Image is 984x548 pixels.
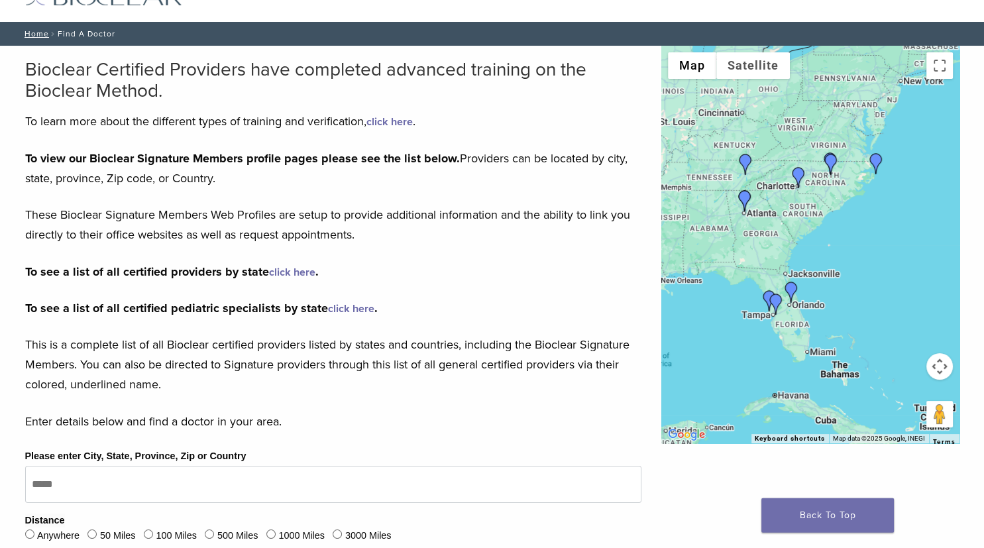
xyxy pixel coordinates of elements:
div: Dr. Jeffrey Beeler [735,154,756,175]
legend: Distance [25,514,65,528]
strong: To view our Bioclear Signature Members profile pages please see the list below. [25,151,460,166]
a: Open this area in Google Maps (opens a new window) [665,426,708,443]
label: 3000 Miles [345,529,392,543]
label: Please enter City, State, Province, Zip or Country [25,449,246,464]
label: 1000 Miles [278,529,325,543]
p: This is a complete list of all Bioclear certified providers listed by states and countries, inclu... [25,335,641,394]
div: Dr. Ann Coambs [788,167,809,188]
button: Show street map [668,52,716,79]
span: Map data ©2025 Google, INEGI [833,435,925,442]
a: click here [328,302,374,315]
button: Show satellite imagery [716,52,790,79]
a: click here [269,266,315,279]
nav: Find A Doctor [15,22,969,46]
button: Map camera controls [926,353,953,380]
div: Dr. Mary Isaacs [781,282,802,303]
div: Dr. Harris Siegel [734,190,755,211]
label: 500 Miles [217,529,258,543]
button: Toggle fullscreen view [926,52,953,79]
h2: Bioclear Certified Providers have completed advanced training on the Bioclear Method. [25,59,641,101]
div: Dr. Makani Peele [865,153,887,174]
p: Enter details below and find a doctor in your area. [25,411,641,431]
strong: To see a list of all certified pediatric specialists by state . [25,301,378,315]
div: Dr. Anna Abernethy [820,154,842,175]
div: Dr. Lauren Chapman [820,152,841,174]
label: 50 Miles [100,529,136,543]
button: Keyboard shortcuts [755,434,825,443]
p: To learn more about the different types of training and verification, . [25,111,641,131]
strong: To see a list of all certified providers by state . [25,264,319,279]
span: / [49,30,58,37]
img: Google [665,426,708,443]
label: 100 Miles [156,529,197,543]
a: click here [366,115,413,129]
a: Home [21,29,49,38]
p: These Bioclear Signature Members Web Profiles are setup to provide additional information and the... [25,205,641,245]
p: Providers can be located by city, state, province, Zip code, or Country. [25,148,641,188]
div: Dr. Larry Saylor [765,294,787,315]
label: Anywhere [37,529,80,543]
a: Terms [933,438,956,446]
div: Dr. Seema Amin [759,290,780,311]
a: Back To Top [761,498,894,533]
button: Drag Pegman onto the map to open Street View [926,401,953,427]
